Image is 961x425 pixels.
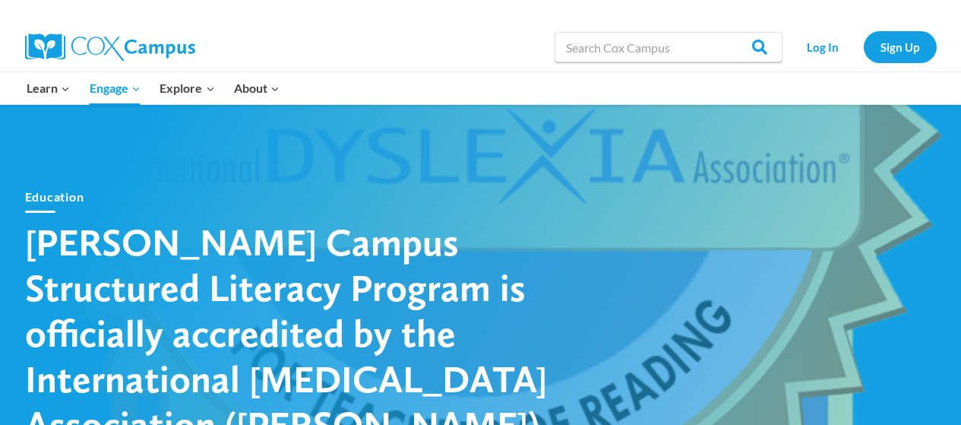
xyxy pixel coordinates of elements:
span: Explore [160,78,214,98]
nav: Secondary Navigation [790,31,937,62]
span: Engage [90,78,141,98]
input: Search Cox Campus [555,32,782,62]
nav: Primary Navigation [17,72,289,104]
span: Learn [27,78,70,98]
span: About [234,78,280,98]
a: Education [25,189,84,204]
a: Log In [790,31,856,62]
a: Sign Up [864,31,937,62]
img: Cox Campus [25,33,195,61]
